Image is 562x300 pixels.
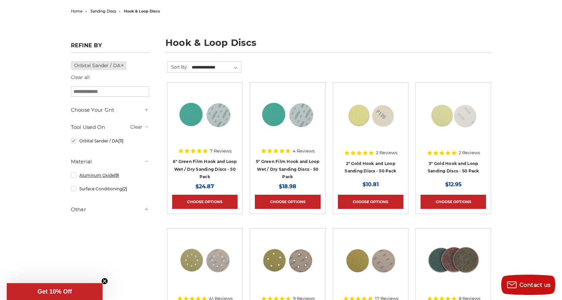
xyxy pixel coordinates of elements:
a: Orbital Sander / DA [71,135,149,147]
a: Orbital Sander / DA [71,61,127,70]
span: hook & loop discs [124,9,160,13]
label: Sort By: [167,62,188,72]
span: (11) [118,138,124,143]
span: (9) [114,173,119,178]
a: 3" Gold Hook and Loop Sanding Discs - 50 Pack [428,161,479,174]
a: 6-inch 60-grit green film hook and loop sanding discs with fast cutting aluminum oxide for coarse... [172,87,238,153]
a: 5 inch surface conditioning discs [421,233,486,299]
h5: Other [71,206,149,214]
a: Aluminum Oxide [71,169,149,181]
div: Get 10% OffClose teaser [7,283,103,300]
img: 5 inch surface conditioning discs [426,233,480,287]
span: 7 Reviews [210,149,232,153]
a: 5 inch 5 hole hook and loop sanding disc [255,233,320,299]
a: Side-by-side 5-inch green film hook and loop sanding disc p60 grit and loop back [255,87,320,153]
select: Sort By: [191,62,241,73]
img: Side-by-side 5-inch green film hook and loop sanding disc p60 grit and loop back [261,87,315,141]
a: gold hook & loop sanding disc stack [338,233,403,299]
h5: Refine by [71,42,149,53]
button: Close teaser [101,278,108,284]
span: 2 Reviews [376,151,397,155]
a: Clear [130,124,142,130]
button: Contact us [501,275,555,295]
a: home [71,9,83,13]
img: 5 inch 8 hole gold velcro disc stack [178,233,232,287]
h5: Choose Your Grit [71,106,149,114]
a: sanding discs [90,9,116,13]
h1: hook & loop discs [165,38,491,53]
a: Choose Options [172,195,238,209]
span: 4 Reviews [293,149,315,153]
a: 6" Green Film Hook and Loop Wet / Dry Sanding Discs - 50 Pack [173,159,237,179]
a: Surface Conditioning [71,183,149,195]
a: 3 inch gold hook and loop sanding discs [421,87,486,153]
img: gold hook & loop sanding disc stack [344,233,398,287]
a: Clear all [71,74,90,80]
a: 5" Green Film Hook and Loop Wet / Dry Sanding Discs - 50 Pack [256,159,320,179]
span: $10.81 [363,181,379,188]
span: (2) [122,186,127,191]
a: 2 inch hook loop sanding discs gold [338,87,403,153]
span: 2 Reviews [459,151,480,155]
img: 5 inch 5 hole hook and loop sanding disc [261,233,315,287]
img: 6-inch 60-grit green film hook and loop sanding discs with fast cutting aluminum oxide for coarse... [178,87,232,141]
span: $24.87 [195,183,214,190]
span: $18.98 [279,183,296,190]
h5: Tool Used On [71,123,149,131]
span: $12.95 [445,181,462,188]
img: 3 inch gold hook and loop sanding discs [426,87,480,141]
a: 2" Gold Hook and Loop Sanding Discs - 50 Pack [345,161,396,174]
h5: Material [71,158,149,166]
a: Choose Options [421,195,486,209]
img: 2 inch hook loop sanding discs gold [344,87,398,141]
a: 5 inch 8 hole gold velcro disc stack [172,233,238,299]
span: Get 10% Off [37,288,72,295]
a: Choose Options [255,195,320,209]
span: Contact us [519,282,551,288]
a: Choose Options [338,195,403,209]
